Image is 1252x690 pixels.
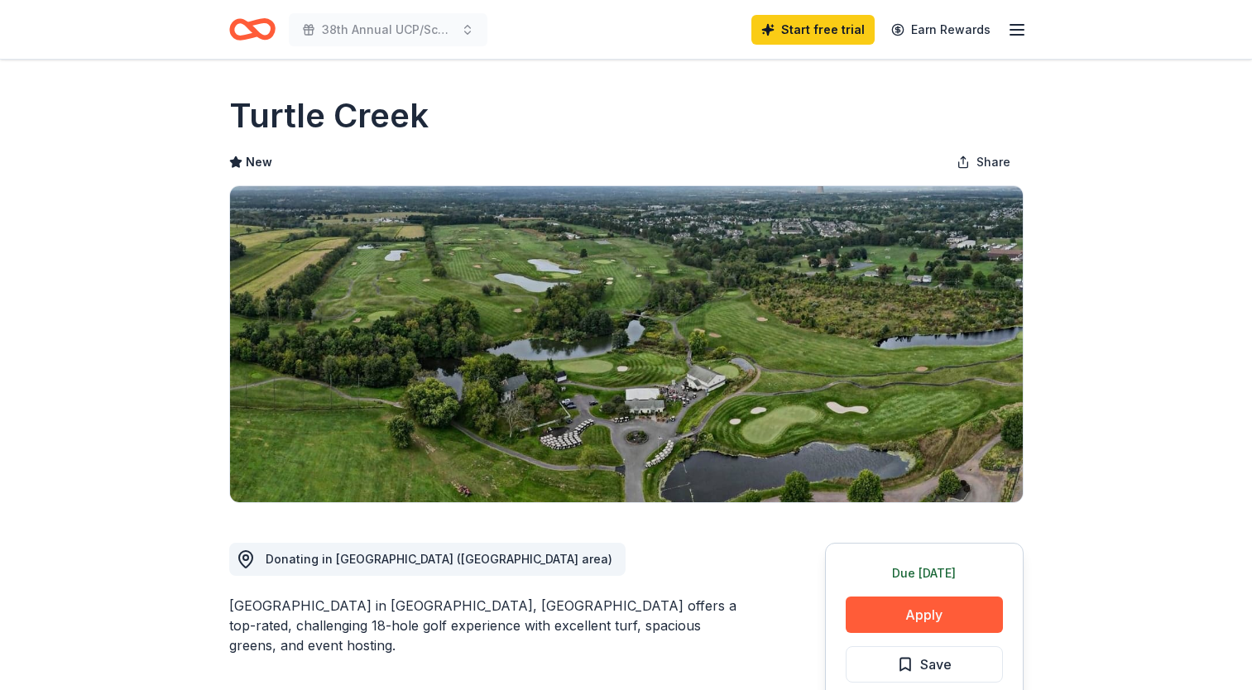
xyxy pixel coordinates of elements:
span: 38th Annual UCP/SchmidtKramer Golf Tournament [322,20,454,40]
span: New [246,152,272,172]
span: Donating in [GEOGRAPHIC_DATA] ([GEOGRAPHIC_DATA] area) [266,552,612,566]
a: Start free trial [751,15,875,45]
span: Save [920,654,952,675]
a: Earn Rewards [881,15,1000,45]
button: Save [846,646,1003,683]
button: Apply [846,597,1003,633]
div: [GEOGRAPHIC_DATA] in [GEOGRAPHIC_DATA], [GEOGRAPHIC_DATA] offers a top-rated, challenging 18-hole... [229,596,746,655]
a: Home [229,10,276,49]
button: 38th Annual UCP/SchmidtKramer Golf Tournament [289,13,487,46]
img: Image for Turtle Creek [230,186,1023,502]
h1: Turtle Creek [229,93,429,139]
div: Due [DATE] [846,563,1003,583]
span: Share [976,152,1010,172]
button: Share [943,146,1024,179]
